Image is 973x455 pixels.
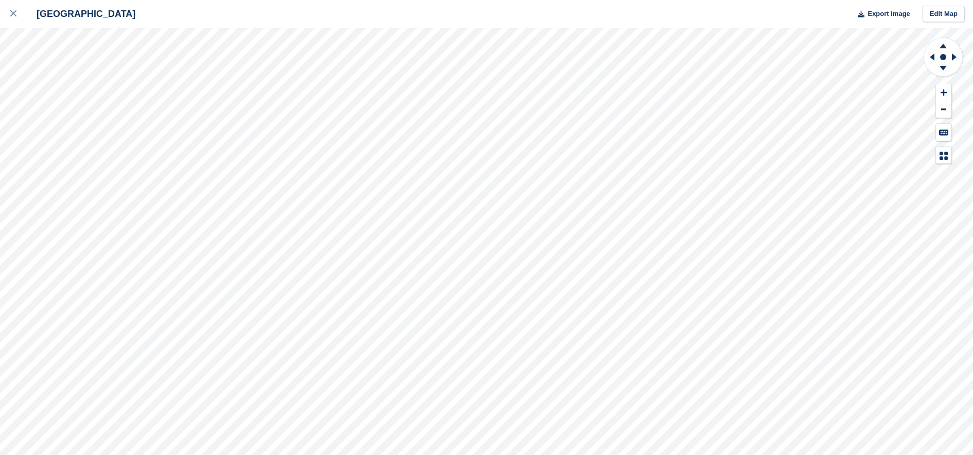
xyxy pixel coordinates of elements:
[852,6,910,23] button: Export Image
[868,9,910,19] span: Export Image
[27,8,135,20] div: [GEOGRAPHIC_DATA]
[936,84,951,101] button: Zoom In
[936,124,951,141] button: Keyboard Shortcuts
[936,101,951,118] button: Zoom Out
[923,6,965,23] a: Edit Map
[936,147,951,164] button: Map Legend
